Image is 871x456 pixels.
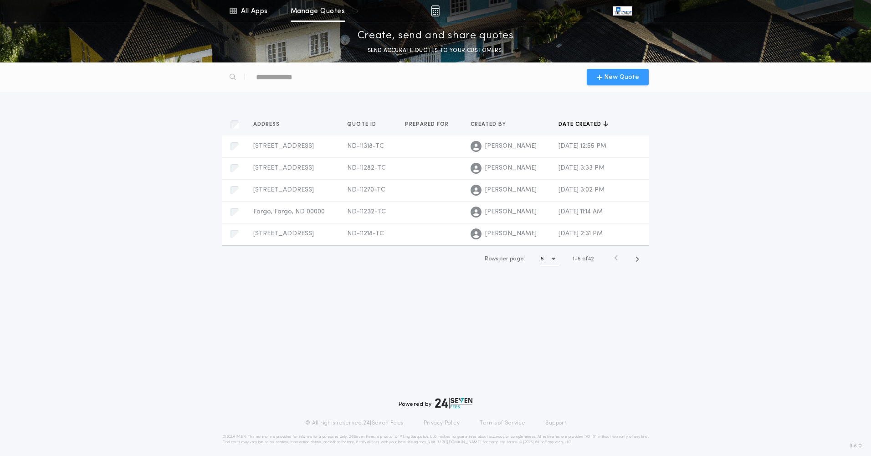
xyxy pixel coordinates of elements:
span: [STREET_ADDRESS] [253,187,314,193]
a: Terms of Service [480,420,525,427]
h1: 5 [541,254,544,264]
button: Date created [558,120,608,129]
span: [PERSON_NAME] [485,164,537,173]
span: [PERSON_NAME] [485,186,537,195]
div: Powered by [399,398,472,409]
span: [PERSON_NAME] [485,229,537,238]
img: img [431,5,440,16]
span: Rows per page: [485,256,525,262]
p: © All rights reserved. 24|Seven Fees [305,420,404,427]
span: [STREET_ADDRESS] [253,143,314,150]
span: ND-11232-TC [347,208,386,215]
a: Privacy Policy [424,420,460,427]
span: [STREET_ADDRESS] [253,230,314,237]
span: ND-11218-TC [347,230,384,237]
span: [PERSON_NAME] [485,207,537,217]
button: 5 [541,252,558,266]
span: Quote ID [347,121,378,128]
button: Quote ID [347,120,383,129]
span: New Quote [604,73,639,82]
p: SEND ACCURATE QUOTES TO YOUR CUSTOMERS. [368,46,503,55]
img: logo [435,398,472,409]
span: Fargo, Fargo, ND 00000 [253,208,325,215]
span: [DATE] 2:31 PM [558,230,603,237]
span: Address [253,121,282,128]
p: DISCLAIMER: This estimate is provided for informational purposes only. 24|Seven Fees, a product o... [222,434,649,445]
span: Date created [558,121,603,128]
span: ND-11318-TC [347,143,384,150]
button: New Quote [587,69,649,85]
span: 5 [578,256,581,262]
span: [PERSON_NAME] [485,142,537,151]
a: Support [545,420,566,427]
button: Address [253,120,287,129]
span: ND-11282-TC [347,165,386,171]
span: [DATE] 12:55 PM [558,143,606,150]
button: Created by [471,120,513,129]
span: [DATE] 3:33 PM [558,165,605,171]
span: Created by [471,121,508,128]
span: [DATE] 11:14 AM [558,208,603,215]
span: [STREET_ADDRESS] [253,165,314,171]
span: 3.8.0 [850,442,862,450]
span: [DATE] 3:02 PM [558,187,605,193]
p: Create, send and share quotes [358,29,514,43]
a: [URL][DOMAIN_NAME] [436,440,482,444]
img: vs-icon [613,6,632,16]
span: ND-11270-TC [347,187,385,193]
span: of 42 [582,255,594,263]
span: Prepared for [405,121,451,128]
span: 1 [573,256,574,262]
